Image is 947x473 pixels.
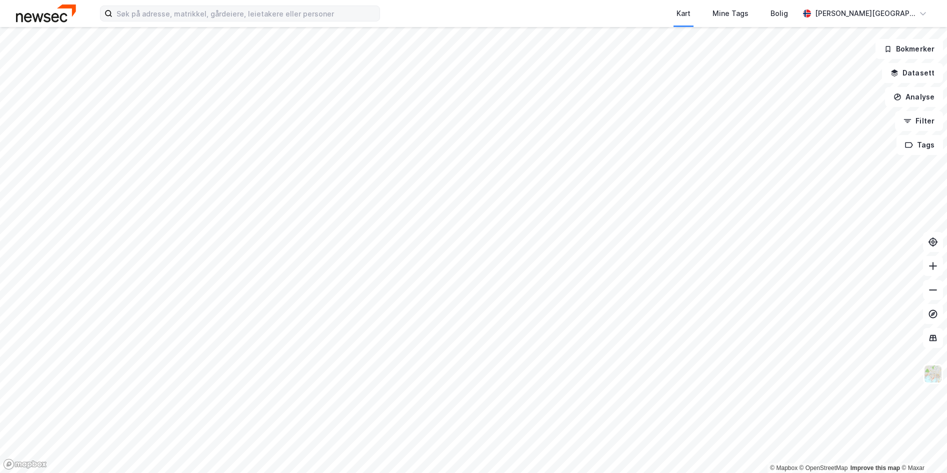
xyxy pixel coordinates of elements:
button: Bokmerker [875,39,943,59]
div: Kontrollprogram for chat [897,425,947,473]
a: OpenStreetMap [799,464,848,471]
div: Bolig [770,7,788,19]
div: Mine Tags [712,7,748,19]
button: Datasett [882,63,943,83]
a: Improve this map [850,464,900,471]
div: [PERSON_NAME][GEOGRAPHIC_DATA] [815,7,915,19]
div: Kart [676,7,690,19]
button: Filter [895,111,943,131]
a: Mapbox [770,464,797,471]
img: Z [923,364,942,383]
a: Mapbox homepage [3,458,47,470]
button: Analyse [885,87,943,107]
input: Søk på adresse, matrikkel, gårdeiere, leietakere eller personer [112,6,379,21]
iframe: Chat Widget [897,425,947,473]
img: newsec-logo.f6e21ccffca1b3a03d2d.png [16,4,76,22]
button: Tags [896,135,943,155]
